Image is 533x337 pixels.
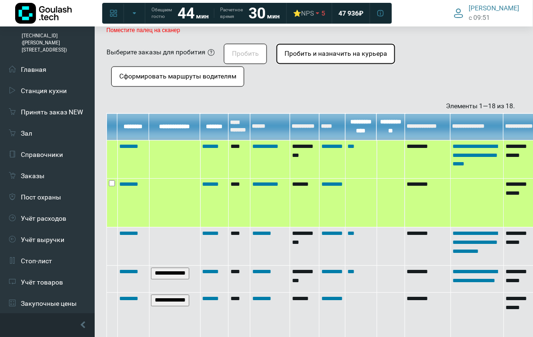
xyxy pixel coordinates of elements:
[287,5,331,22] a: ⭐NPS 5
[107,27,515,34] p: Поместите палец на сканер
[249,4,266,22] strong: 30
[267,12,280,20] span: мин
[469,13,490,23] span: c 09:51
[107,47,205,57] div: Выберите заказы для пробития
[178,4,195,22] strong: 44
[146,5,285,22] a: Обещаем гостю 44 мин Расчетное время 30 мин
[359,9,364,17] span: ₽
[469,4,520,12] span: [PERSON_NAME]
[224,43,267,64] button: Пробить
[338,9,359,17] span: 47 936
[321,9,325,17] span: 5
[276,43,395,64] button: Пробить и назначить на курьера
[151,7,172,20] span: Обещаем гостю
[107,101,515,111] div: Элементы 1—18 из 18.
[15,3,72,24] img: Логотип компании Goulash.tech
[448,2,525,24] button: [PERSON_NAME] c 09:51
[301,9,314,17] span: NPS
[220,7,243,20] span: Расчетное время
[111,66,244,86] button: Сформировать маршруты водителям
[333,5,369,22] a: 47 936 ₽
[293,9,314,17] div: ⭐
[196,12,209,20] span: мин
